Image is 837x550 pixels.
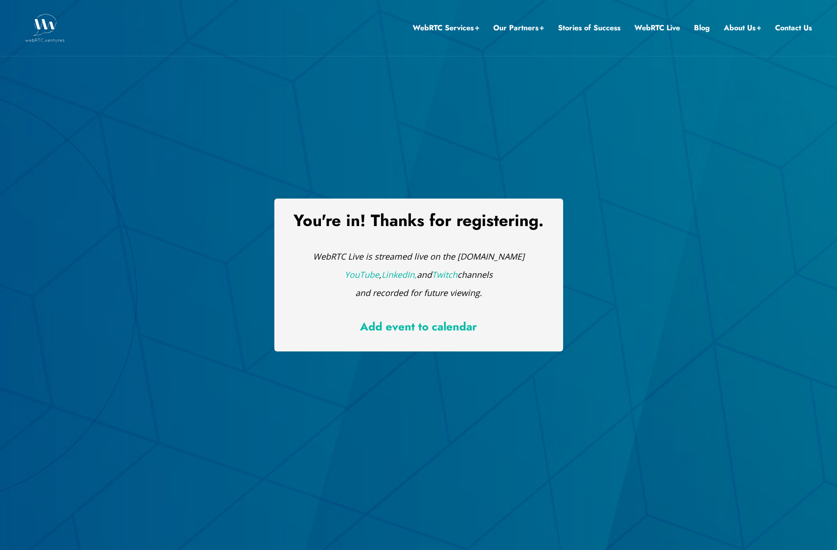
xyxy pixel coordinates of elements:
a: YouTube [345,269,379,280]
a: Blog [694,22,710,34]
a: Twitch [432,269,457,280]
em: and recorded for future viewing. [355,287,482,298]
em: , and channels [345,269,493,280]
a: LinkedIn, [381,269,417,280]
img: WebRTC.ventures [25,14,65,42]
a: Contact Us [775,22,812,34]
a: About Us [724,22,761,34]
h1: You're in! Thanks for registering. [288,213,549,229]
a: Add event to calendar [360,318,477,335]
a: WebRTC Services [413,22,479,34]
a: WebRTC Live [634,22,680,34]
em: WebRTC Live is streamed live on the [DOMAIN_NAME] [313,251,524,262]
a: Our Partners [493,22,544,34]
a: Stories of Success [558,22,620,34]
